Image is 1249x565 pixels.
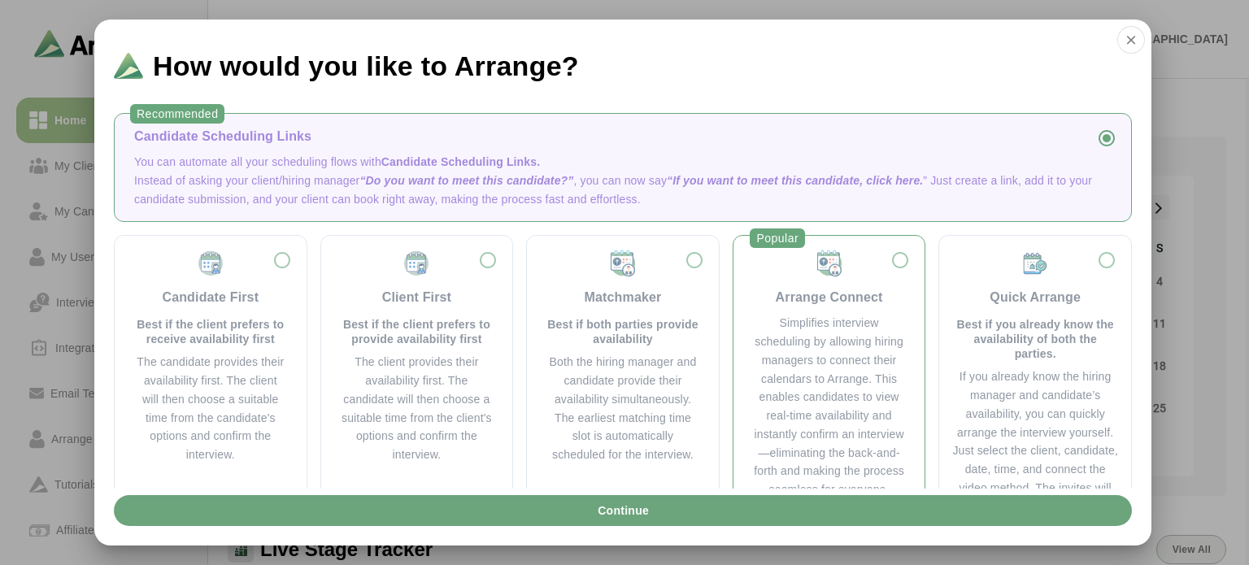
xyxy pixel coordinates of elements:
img: Candidate First [196,249,225,278]
div: Popular [750,228,805,248]
p: Instead of asking your client/hiring manager , you can now say ” Just create a link, add it to yo... [134,172,1112,209]
p: You can automate all your scheduling flows with [134,153,1112,172]
img: Quick Arrange [1021,249,1050,278]
div: Candidate First [162,288,259,307]
img: Matchmaker [608,249,638,278]
div: Both the hiring manager and candidate provide their availability simultaneously. The earliest mat... [546,353,699,464]
img: Matchmaker [815,249,844,278]
p: Best if the client prefers to provide availability first [341,317,494,346]
div: Matchmaker [585,288,662,307]
p: Best if the client prefers to receive availability first [134,317,287,346]
div: The candidate provides their availability first. The client will then choose a suitable time from... [134,353,287,464]
img: Client First [402,249,431,278]
div: The client provides their availability first. The candidate will then choose a suitable time from... [341,353,494,464]
span: Candidate Scheduling Links. [381,155,540,168]
div: Candidate Scheduling Links [134,127,1112,146]
div: If you already know the hiring manager and candidate’s availability, you can quickly arrange the ... [952,367,1118,515]
div: Arrange Connect [776,288,883,307]
div: Client First [382,288,451,307]
div: Recommended [130,104,224,124]
p: Best if you already know the availability of both the parties. [952,317,1118,361]
span: Continue [597,495,649,526]
span: How would you like to Arrange? [153,52,579,80]
span: “Do you want to meet this candidate?” [359,174,573,187]
span: “If you want to meet this candidate, click here. [667,174,923,187]
p: Best if both parties provide availability [546,317,699,346]
div: Simplifies interview scheduling by allowing hiring managers to connect their calendars to Arrange... [753,314,906,499]
button: Continue [114,495,1132,526]
div: Quick Arrange [990,288,1081,307]
img: Logo [114,53,143,79]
